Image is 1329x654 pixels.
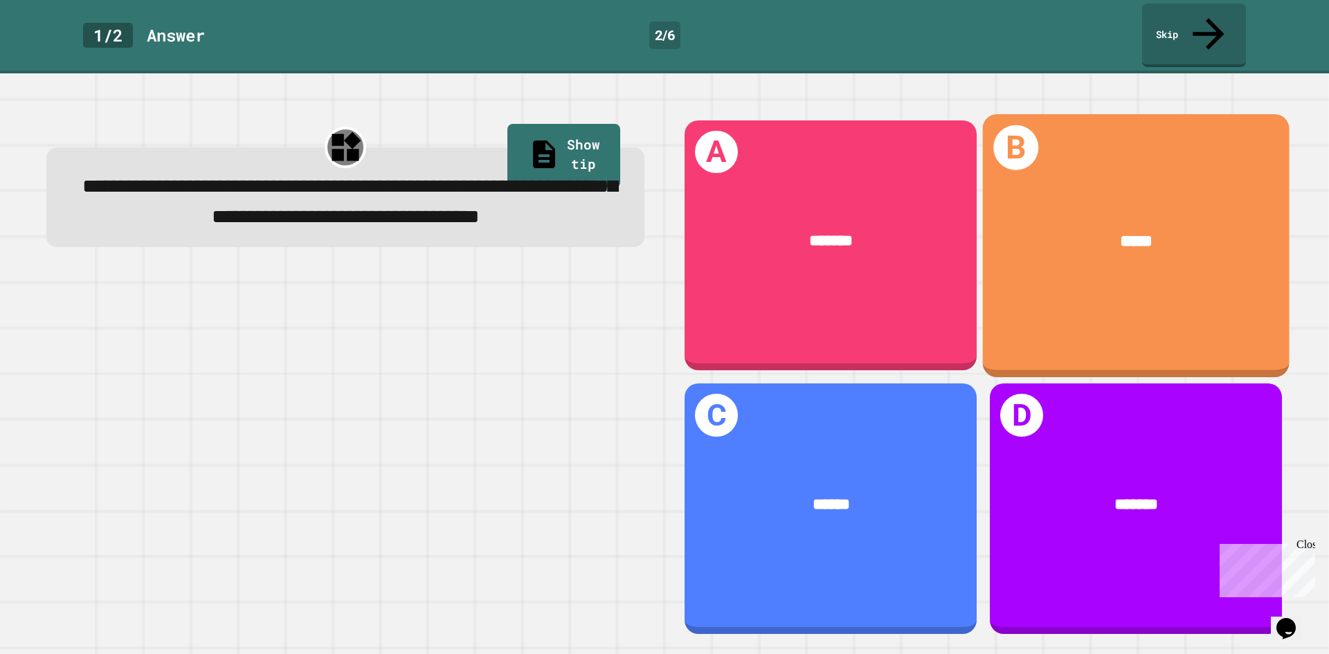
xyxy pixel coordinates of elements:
[1271,599,1315,640] iframe: chat widget
[994,125,1039,170] h1: B
[507,124,620,188] a: Show tip
[1142,3,1246,67] a: Skip
[1000,394,1043,437] h1: D
[695,131,738,174] h1: A
[695,394,738,437] h1: C
[6,6,96,88] div: Chat with us now!Close
[1214,538,1315,597] iframe: chat widget
[147,23,205,48] div: Answer
[649,21,680,49] div: 2 / 6
[83,23,133,48] div: 1 / 2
